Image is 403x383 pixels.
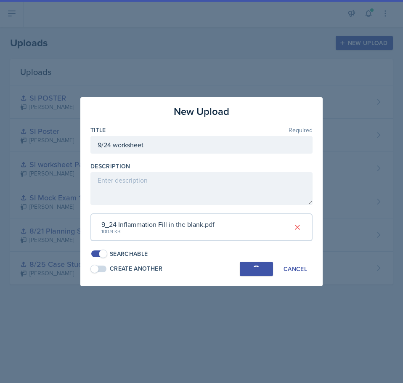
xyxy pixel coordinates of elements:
label: Description [90,162,130,170]
div: 9_24 Inflammation Fill in the blank.pdf [101,219,215,229]
div: 100.9 KB [101,228,215,235]
div: Cancel [284,266,307,272]
input: Enter title [90,136,313,154]
span: Required [289,127,313,133]
div: Create Another [110,264,162,273]
div: Searchable [110,250,148,258]
button: Cancel [278,262,313,276]
h3: New Upload [174,104,229,119]
label: Title [90,126,106,134]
